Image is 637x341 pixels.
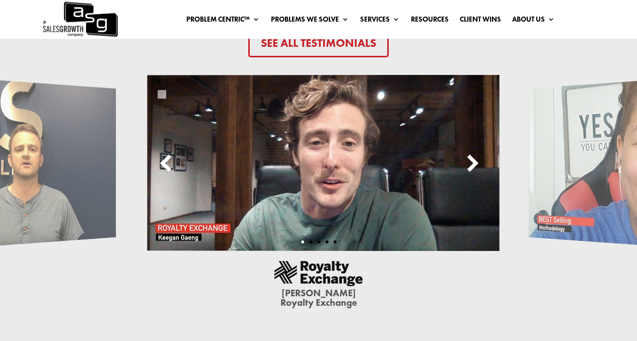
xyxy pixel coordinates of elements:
[248,29,389,58] a: See All Testimonials
[3,289,634,312] h4: [PERSON_NAME] Royalty Exchange
[186,16,260,27] a: Problem Centric™
[411,16,449,27] a: Resources
[460,16,501,27] a: Client Wins
[360,16,400,27] a: Services
[271,16,349,27] a: Problems We Solve
[512,16,555,27] a: About Us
